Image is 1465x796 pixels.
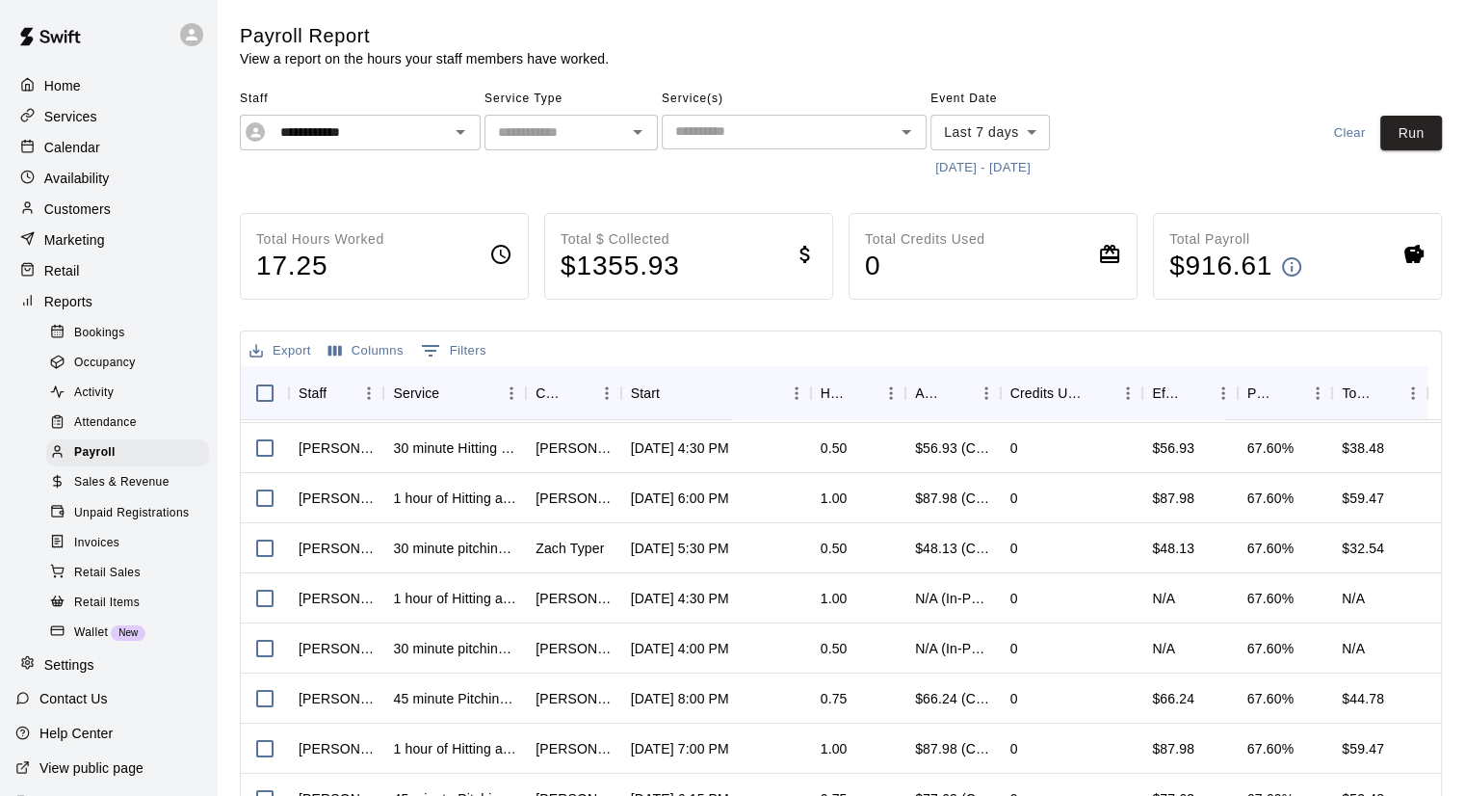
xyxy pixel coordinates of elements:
p: View a report on the hours your staff members have worked. [240,49,609,68]
div: 67.60% [1247,739,1294,758]
button: Select columns [324,336,408,366]
p: Customers [44,199,111,219]
div: Attendance [46,410,209,437]
div: Service [393,366,439,420]
button: Clear [1319,116,1380,151]
div: $87.98 (Card) [915,739,990,758]
div: Service [383,366,526,420]
div: Justin Evans [299,438,374,458]
p: Settings [44,655,94,675]
a: Retail Items [46,588,217,618]
div: Aug 12, 2025, 4:30 PM [631,589,729,608]
a: Availability [15,164,201,193]
div: 0 [1010,539,1018,558]
a: Unpaid Registrations [46,498,217,528]
div: Start [631,366,660,420]
div: Invoices [46,530,209,557]
span: Activity [74,384,114,403]
span: New [111,627,145,638]
div: Reports [15,287,201,316]
div: Hours [821,366,850,420]
div: Activity [46,380,209,407]
div: $56.93 [1142,423,1237,473]
div: Hours [811,366,905,420]
a: WalletNew [46,618,217,648]
p: Reports [44,292,92,311]
div: Staff [289,366,383,420]
div: 30 minute pitching lesson [393,539,516,558]
div: Pay Rate [1247,366,1276,420]
div: 0.50 [821,438,848,458]
span: Attendance [74,413,137,433]
div: 1 hour of Hitting and pitching/fielding [393,589,516,608]
div: $44.78 [1342,689,1384,708]
p: Total Hours Worked [256,229,384,250]
p: Home [44,76,81,95]
a: Marketing [15,226,201,254]
div: $48.13 [1142,523,1237,573]
button: Show filters [416,335,491,366]
a: Services [15,102,201,131]
p: Total Credits Used [865,229,984,250]
div: Last 7 days [930,115,1050,150]
span: Unpaid Registrations [74,504,189,523]
div: Start [621,366,811,420]
div: Credits Used [1001,366,1143,420]
p: Availability [44,169,110,188]
div: 30 minute pitching lesson [393,639,516,658]
p: Contact Us [39,689,108,708]
h4: $ 1355.93 [561,250,680,283]
p: Total $ Collected [561,229,680,250]
div: Aug 11, 2025, 8:00 PM [631,689,729,708]
button: Menu [1209,379,1238,408]
button: Sort [850,380,876,407]
div: $66.24 (Card) [915,689,990,708]
div: WalletNew [46,620,209,647]
h4: $ 916.61 [1169,250,1272,283]
h5: Payroll Report [240,23,609,49]
button: Menu [876,379,905,408]
button: Open [893,119,920,146]
div: Justin Evans [299,589,374,608]
button: Sort [439,380,466,407]
button: Menu [497,379,526,408]
a: Retail [15,256,201,285]
div: 0 [1010,438,1018,458]
div: N/A [1342,589,1365,608]
div: Aug 12, 2025, 6:00 PM [631,489,729,508]
div: 0 [1010,589,1018,608]
a: Home [15,71,201,100]
a: Retail Sales [46,558,217,588]
button: Export [245,336,316,366]
span: Sales & Revenue [74,473,170,492]
p: Calendar [44,138,100,157]
div: Aug 12, 2025, 5:30 PM [631,539,729,558]
div: Settings [15,650,201,679]
div: N/A (In-Person) [915,589,990,608]
div: Unpaid Registrations [46,500,209,527]
p: Help Center [39,724,113,743]
div: Calendar [15,133,201,162]
div: Kait Wallace [536,438,611,458]
p: Retail [44,261,80,280]
div: 1.00 [821,489,848,508]
div: Payroll [46,439,209,466]
div: Justin Evans [299,639,374,658]
div: 1.00 [821,589,848,608]
div: Justin Evans [299,739,374,758]
button: Sort [327,380,353,407]
div: Aug 13, 2025, 4:30 PM [631,438,729,458]
div: $59.47 [1342,489,1384,508]
div: Total Pay [1332,366,1426,420]
div: Customers [15,195,201,224]
div: N/A [1142,624,1237,674]
div: $38.48 [1342,438,1384,458]
div: Aug 12, 2025, 4:00 PM [631,639,729,658]
p: Total Payroll [1169,229,1303,250]
div: $66.24 [1142,674,1237,724]
span: Retail Sales [74,564,141,583]
div: 1 hour of Hitting and pitching/fielding [393,489,516,508]
a: Invoices [46,528,217,558]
